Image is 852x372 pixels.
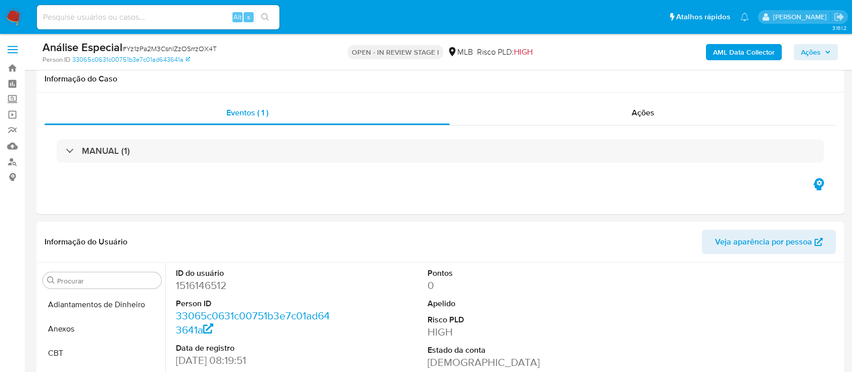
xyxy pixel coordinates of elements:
b: Análise Especial [42,39,122,55]
button: Veja aparência por pessoa [702,230,836,254]
a: Notificações [740,13,749,21]
span: Veja aparência por pessoa [715,230,812,254]
button: AML Data Collector [706,44,782,60]
input: Pesquise usuários ou casos... [37,11,279,24]
a: 33065c0631c00751b3e7c01ad643641a [176,308,330,337]
dd: [DATE] 08:19:51 [176,353,334,367]
div: MLB [447,47,473,58]
h3: MANUAL (1) [82,145,130,156]
div: MANUAL (1) [57,139,824,162]
span: Ações [801,44,821,60]
span: Risco PLD: [477,47,533,58]
dt: Apelido [428,298,585,309]
dd: 1516146512 [176,278,334,293]
dt: Estado da conta [428,345,585,356]
span: Atalhos rápidos [676,12,730,22]
h1: Informação do Caso [44,74,836,84]
button: Adiantamentos de Dinheiro [39,293,165,317]
button: Procurar [47,276,55,284]
button: search-icon [255,10,275,24]
dt: Risco PLD [428,314,585,325]
a: Sair [834,12,844,22]
dd: [DEMOGRAPHIC_DATA] [428,355,585,369]
span: # Yz1zPa2M3CsnlZzOSrrzOX4T [122,44,217,54]
button: Ações [794,44,838,60]
dt: Person ID [176,298,334,309]
span: Eventos ( 1 ) [226,107,268,118]
span: Alt [233,12,242,22]
span: HIGH [514,46,533,58]
button: Anexos [39,317,165,341]
dt: Data de registro [176,343,334,354]
button: CBT [39,341,165,365]
p: OPEN - IN REVIEW STAGE I [348,45,443,59]
span: Ações [632,107,654,118]
dt: Pontos [428,268,585,279]
h1: Informação do Usuário [44,237,127,247]
input: Procurar [57,276,157,285]
dt: ID do usuário [176,268,334,279]
b: AML Data Collector [713,44,775,60]
a: 33065c0631c00751b3e7c01ad643641a [72,55,190,64]
p: laisa.felismino@mercadolivre.com [773,12,830,22]
span: s [247,12,250,22]
dd: HIGH [428,325,585,339]
b: Person ID [42,55,70,64]
dd: 0 [428,278,585,293]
